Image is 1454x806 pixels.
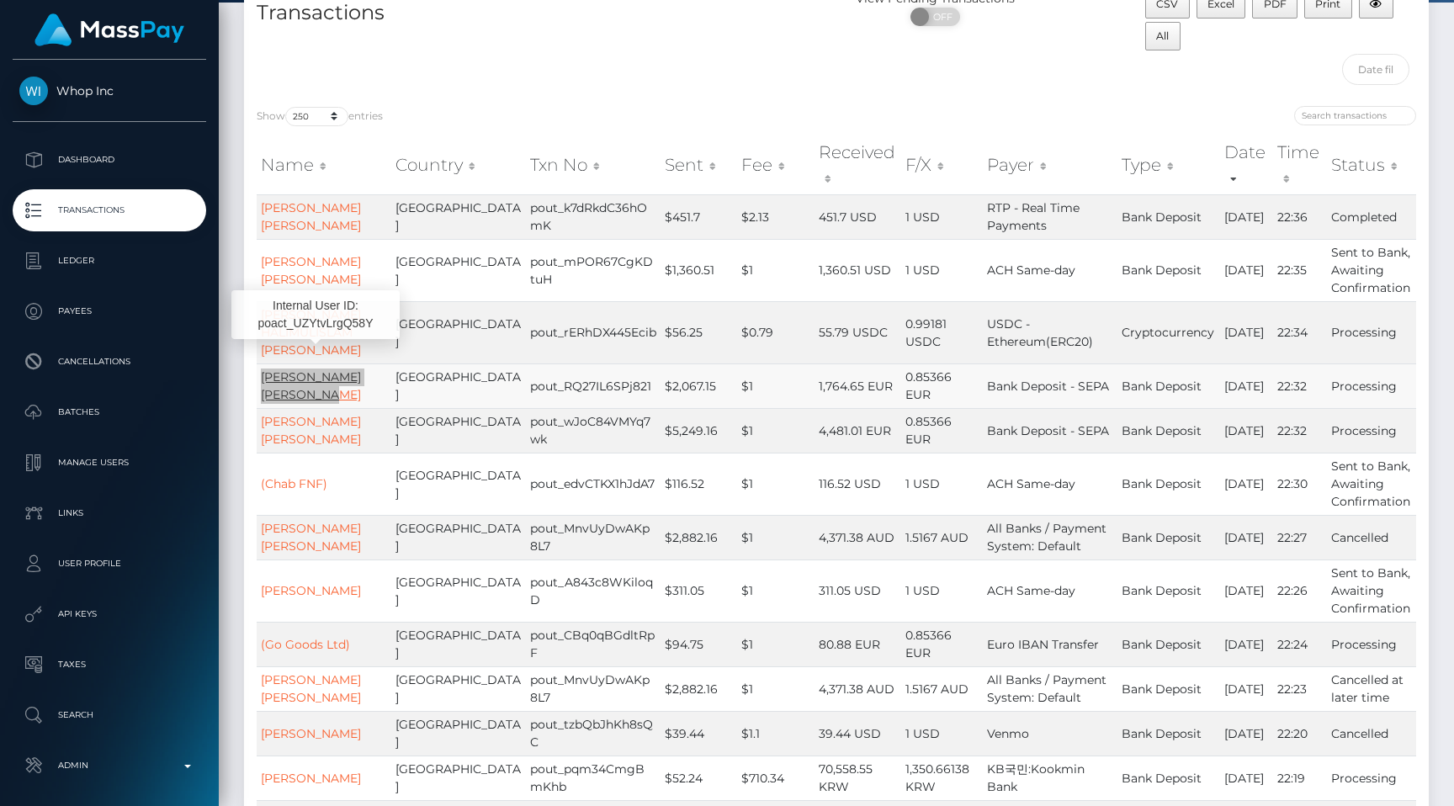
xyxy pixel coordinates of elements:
[19,349,199,374] p: Cancellations
[1220,515,1273,559] td: [DATE]
[19,602,199,627] p: API Keys
[261,637,350,652] a: (Go Goods Ltd)
[391,622,526,666] td: [GEOGRAPHIC_DATA]
[13,341,206,383] a: Cancellations
[737,622,815,666] td: $1
[661,301,737,363] td: $56.25
[1220,363,1273,408] td: [DATE]
[901,453,984,515] td: 1 USD
[34,13,184,46] img: MassPay Logo
[737,239,815,301] td: $1
[661,666,737,711] td: $2,882.16
[13,644,206,686] a: Taxes
[815,515,901,559] td: 4,371.38 AUD
[1117,301,1220,363] td: Cryptocurrency
[815,408,901,453] td: 4,481.01 EUR
[526,194,661,239] td: pout_k7dRkdC36hOmK
[737,515,815,559] td: $1
[19,652,199,677] p: Taxes
[737,711,815,756] td: $1.1
[661,711,737,756] td: $39.44
[1117,622,1220,666] td: Bank Deposit
[987,637,1099,652] span: Euro IBAN Transfer
[19,450,199,475] p: Manage Users
[1273,135,1327,195] th: Time: activate to sort column ascending
[815,559,901,622] td: 311.05 USD
[1273,666,1327,711] td: 22:23
[1327,515,1416,559] td: Cancelled
[257,135,391,195] th: Name: activate to sort column ascending
[526,301,661,363] td: pout_rERhDX445Ecib
[737,559,815,622] td: $1
[1117,559,1220,622] td: Bank Deposit
[661,408,737,453] td: $5,249.16
[1117,239,1220,301] td: Bank Deposit
[1117,363,1220,408] td: Bank Deposit
[661,559,737,622] td: $311.05
[901,135,984,195] th: F/X: activate to sort column ascending
[1117,135,1220,195] th: Type: activate to sort column ascending
[13,694,206,736] a: Search
[901,666,984,711] td: 1.5167 AUD
[1220,453,1273,515] td: [DATE]
[1273,408,1327,453] td: 22:32
[1327,559,1416,622] td: Sent to Bank, Awaiting Confirmation
[737,666,815,711] td: $1
[1273,363,1327,408] td: 22:32
[1273,301,1327,363] td: 22:34
[285,107,348,126] select: Showentries
[1220,239,1273,301] td: [DATE]
[1117,666,1220,711] td: Bank Deposit
[1117,711,1220,756] td: Bank Deposit
[13,492,206,534] a: Links
[901,711,984,756] td: 1 USD
[391,408,526,453] td: [GEOGRAPHIC_DATA]
[391,756,526,800] td: [GEOGRAPHIC_DATA]
[661,194,737,239] td: $451.7
[19,551,199,576] p: User Profile
[661,135,737,195] th: Sent: activate to sort column ascending
[987,423,1109,438] span: Bank Deposit - SEPA
[1117,194,1220,239] td: Bank Deposit
[391,135,526,195] th: Country: activate to sort column ascending
[987,476,1075,491] span: ACH Same-day
[1220,194,1273,239] td: [DATE]
[815,622,901,666] td: 80.88 EUR
[1327,453,1416,515] td: Sent to Bank, Awaiting Confirmation
[1327,301,1416,363] td: Processing
[261,369,361,402] a: [PERSON_NAME] [PERSON_NAME]
[1273,559,1327,622] td: 22:26
[815,363,901,408] td: 1,764.65 EUR
[901,756,984,800] td: 1,350.66138 KRW
[1117,756,1220,800] td: Bank Deposit
[526,756,661,800] td: pout_pqm34CmgBmKhb
[261,726,361,741] a: [PERSON_NAME]
[987,672,1106,705] span: All Banks / Payment System: Default
[13,442,206,484] a: Manage Users
[661,622,737,666] td: $94.75
[391,194,526,239] td: [GEOGRAPHIC_DATA]
[901,363,984,408] td: 0.85366 EUR
[737,194,815,239] td: $2.13
[13,391,206,433] a: Batches
[19,198,199,223] p: Transactions
[261,771,361,786] a: [PERSON_NAME]
[231,290,400,339] div: Internal User ID: poact_UZYtvLrgQ58Y
[13,290,206,332] a: Payees
[901,559,984,622] td: 1 USD
[901,622,984,666] td: 0.85366 EUR
[1220,301,1273,363] td: [DATE]
[987,200,1080,233] span: RTP - Real Time Payments
[526,408,661,453] td: pout_wJoC84VMYq7wk
[1273,239,1327,301] td: 22:35
[257,107,383,126] label: Show entries
[987,583,1075,598] span: ACH Same-day
[391,666,526,711] td: [GEOGRAPHIC_DATA]
[901,194,984,239] td: 1 USD
[737,408,815,453] td: $1
[815,756,901,800] td: 70,558.55 KRW
[1327,666,1416,711] td: Cancelled at later time
[1327,194,1416,239] td: Completed
[1220,408,1273,453] td: [DATE]
[13,745,206,787] a: Admin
